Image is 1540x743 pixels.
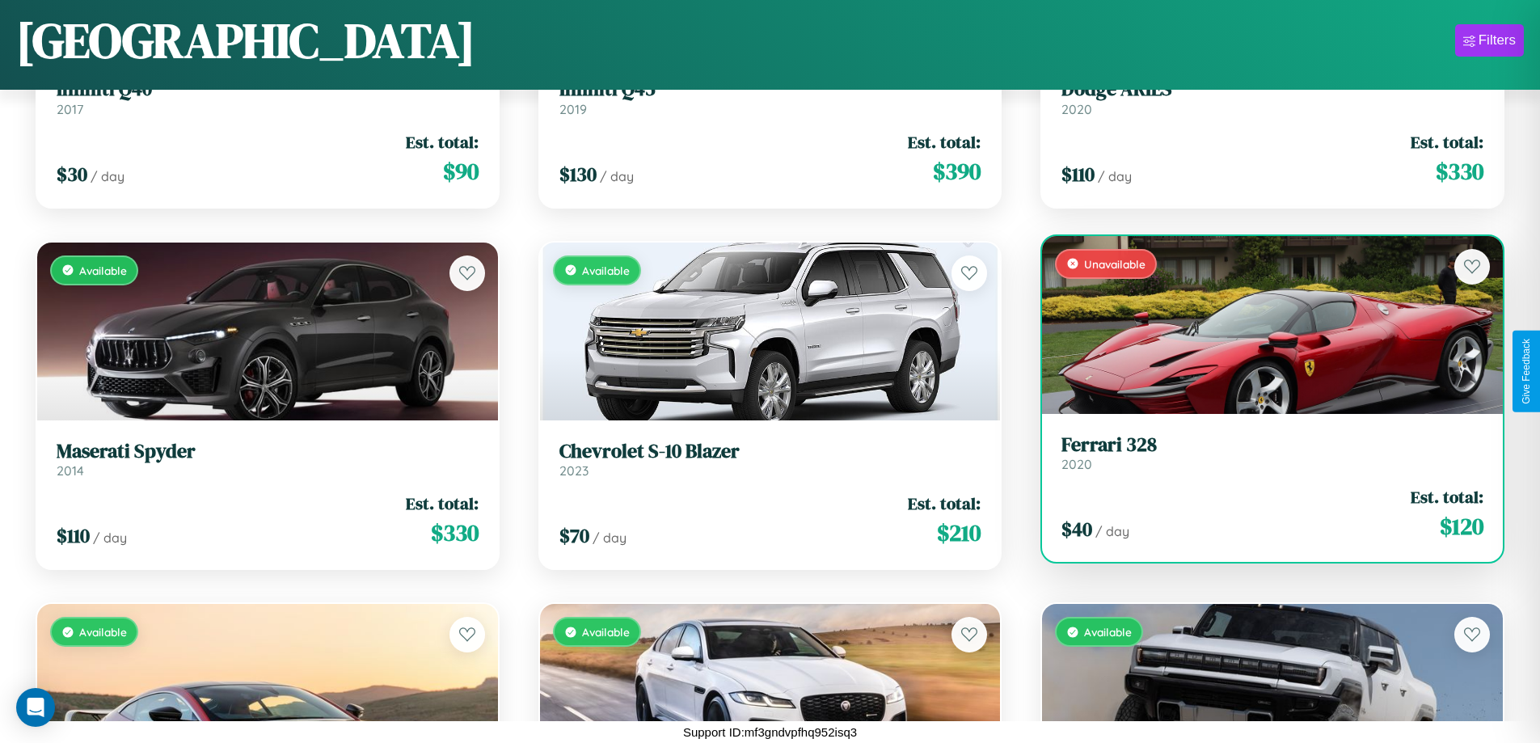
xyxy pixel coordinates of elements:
[683,721,857,743] p: Support ID: mf3gndvpfhq952isq3
[431,517,479,549] span: $ 330
[937,517,981,549] span: $ 210
[559,101,587,117] span: 2019
[57,101,83,117] span: 2017
[1411,130,1483,154] span: Est. total:
[559,440,981,463] h3: Chevrolet S-10 Blazer
[1095,523,1129,539] span: / day
[1440,510,1483,542] span: $ 120
[1098,168,1132,184] span: / day
[559,440,981,479] a: Chevrolet S-10 Blazer2023
[600,168,634,184] span: / day
[443,155,479,188] span: $ 90
[57,462,84,479] span: 2014
[593,530,627,546] span: / day
[559,78,981,101] h3: Infiniti Q45
[559,161,597,188] span: $ 130
[57,440,479,463] h3: Maserati Spyder
[559,78,981,117] a: Infiniti Q452019
[79,264,127,277] span: Available
[406,130,479,154] span: Est. total:
[1061,433,1483,473] a: Ferrari 3282020
[1061,516,1092,542] span: $ 40
[1061,78,1483,101] h3: Dodge ARIES
[1084,625,1132,639] span: Available
[1411,485,1483,509] span: Est. total:
[1521,339,1532,404] div: Give Feedback
[79,625,127,639] span: Available
[582,264,630,277] span: Available
[559,462,589,479] span: 2023
[1061,78,1483,117] a: Dodge ARIES2020
[1436,155,1483,188] span: $ 330
[582,625,630,639] span: Available
[406,492,479,515] span: Est. total:
[908,492,981,515] span: Est. total:
[1061,456,1092,472] span: 2020
[1061,433,1483,457] h3: Ferrari 328
[57,440,479,479] a: Maserati Spyder2014
[1455,24,1524,57] button: Filters
[1479,32,1516,49] div: Filters
[1061,161,1095,188] span: $ 110
[57,161,87,188] span: $ 30
[16,7,475,74] h1: [GEOGRAPHIC_DATA]
[1061,101,1092,117] span: 2020
[933,155,981,188] span: $ 390
[93,530,127,546] span: / day
[559,522,589,549] span: $ 70
[57,78,479,101] h3: Infiniti Q40
[16,688,55,727] div: Open Intercom Messenger
[57,522,90,549] span: $ 110
[1084,257,1146,271] span: Unavailable
[57,78,479,117] a: Infiniti Q402017
[908,130,981,154] span: Est. total:
[91,168,124,184] span: / day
